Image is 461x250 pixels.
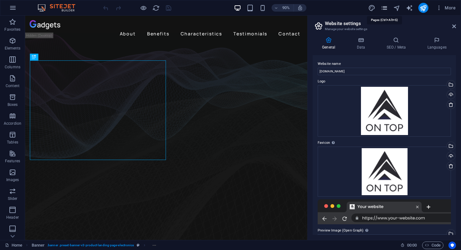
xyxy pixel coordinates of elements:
span: More [436,5,456,11]
label: Preview Image (Open Graph) [318,227,451,234]
label: Logo [318,78,451,85]
button: navigator [393,4,401,12]
span: Click to select. Double-click to edit [32,242,45,249]
p: Content [6,83,19,88]
i: AI Writer [406,4,413,12]
img: Editor Logo [36,4,83,12]
button: publish [418,3,428,13]
h2: Website settings [325,21,456,26]
h4: SEO / Meta [377,37,418,50]
p: Images [6,177,19,182]
button: reload [152,4,160,12]
a: Click to cancel selection. Double-click to open Pages [5,242,22,249]
span: 00 00 [407,242,417,249]
p: Accordion [4,121,21,126]
p: Header [6,215,19,220]
i: Reload page [152,4,160,12]
p: Columns [5,65,20,70]
h4: Data [347,37,377,50]
div: Untitled-GjmuQwRWlcO9My6NUlvjjQ.png [318,85,451,137]
span: Code [425,242,441,249]
i: This element is a customizable preset [137,243,140,247]
button: text_generator [406,4,413,12]
button: Click here to leave preview mode and continue editing [140,4,147,12]
button: design [368,4,376,12]
button: 90% [272,4,294,12]
span: : [411,243,412,247]
p: Tables [7,140,18,145]
i: Publish [420,4,427,12]
p: Features [5,159,20,164]
i: Navigator [393,4,400,12]
p: Elements [5,46,21,51]
p: Slider [8,196,18,201]
h4: General [313,37,347,50]
nav: breadcrumb [32,242,159,249]
button: pages [381,4,388,12]
p: Favorites [4,27,20,32]
h3: Manage your website settings [325,26,443,32]
h6: 90% [281,4,291,12]
i: On resize automatically adjust zoom level to fit chosen device. [297,5,303,11]
h4: Languages [418,37,456,50]
label: Website name [318,60,451,68]
button: Code [422,242,443,249]
p: Boxes [8,102,18,107]
label: Favicon [318,139,451,147]
h6: Session time [400,242,417,249]
i: Design (Ctrl+Alt+Y) [368,4,375,12]
button: Usercentrics [448,242,456,249]
button: More [433,3,458,13]
span: . banner .preset-banner-v3-product-landing-page-electronics [47,242,134,249]
input: Name... [318,68,451,75]
div: Untitled-GjmuQwRWlcO9My6NUlvjjQ-8jU3reiilJMhVz8FY3uSqg.png [318,147,451,197]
